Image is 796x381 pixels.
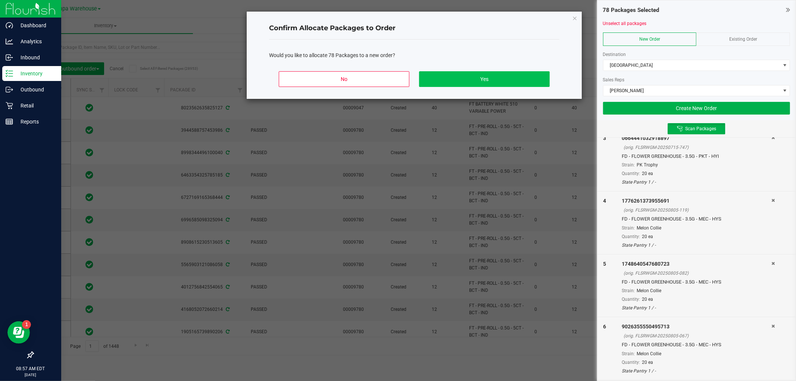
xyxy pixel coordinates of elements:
[269,24,559,33] h4: Confirm Allocate Packages to Order
[22,320,31,329] iframe: Resource center unread badge
[7,321,30,344] iframe: Resource center
[279,71,409,87] button: No
[269,51,559,59] div: Would you like to allocate 78 Packages to a new order?
[419,71,550,87] button: Yes
[572,13,577,22] button: Close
